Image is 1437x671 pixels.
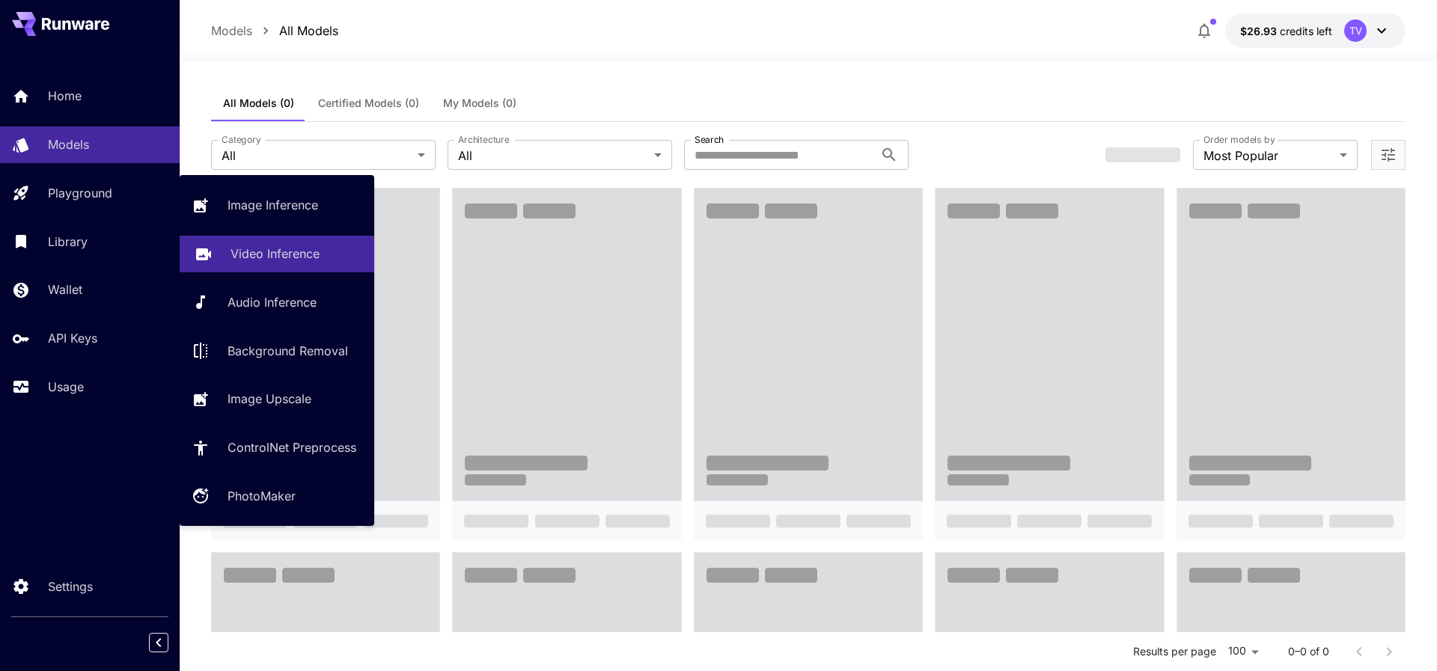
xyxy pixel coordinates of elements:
[223,96,294,110] span: All Models (0)
[695,133,724,146] label: Search
[1222,640,1264,662] div: 100
[222,133,261,146] label: Category
[180,381,374,417] a: Image Upscale
[180,187,374,224] a: Image Inference
[228,487,296,505] p: PhotoMaker
[1344,19,1367,42] div: TV
[318,96,419,110] span: Certified Models (0)
[228,438,356,456] p: ControlNet Preprocess
[1240,23,1332,39] div: $26.92617
[180,478,374,515] a: PhotoMaker
[1288,644,1329,659] p: 0–0 of 0
[231,245,320,263] p: Video Inference
[48,329,97,347] p: API Keys
[1379,146,1397,165] button: Open more filters
[1225,13,1406,48] button: $26.92617
[160,629,180,656] div: Collapse sidebar
[211,22,252,40] p: Models
[279,22,338,40] p: All Models
[228,293,317,311] p: Audio Inference
[149,633,168,652] button: Collapse sidebar
[211,22,338,40] nav: breadcrumb
[48,281,82,298] p: Wallet
[180,236,374,272] a: Video Inference
[458,147,648,165] span: All
[458,133,509,146] label: Architecture
[48,233,88,251] p: Library
[180,332,374,369] a: Background Removal
[48,184,112,202] p: Playground
[228,390,311,408] p: Image Upscale
[1280,25,1332,37] span: credits left
[1203,133,1275,146] label: Order models by
[443,96,516,110] span: My Models (0)
[48,87,82,105] p: Home
[228,342,348,360] p: Background Removal
[48,135,89,153] p: Models
[1203,147,1334,165] span: Most Popular
[1133,644,1216,659] p: Results per page
[180,284,374,321] a: Audio Inference
[228,196,318,214] p: Image Inference
[1240,25,1280,37] span: $26.93
[180,429,374,466] a: ControlNet Preprocess
[222,147,412,165] span: All
[48,577,93,595] p: Settings
[48,378,84,396] p: Usage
